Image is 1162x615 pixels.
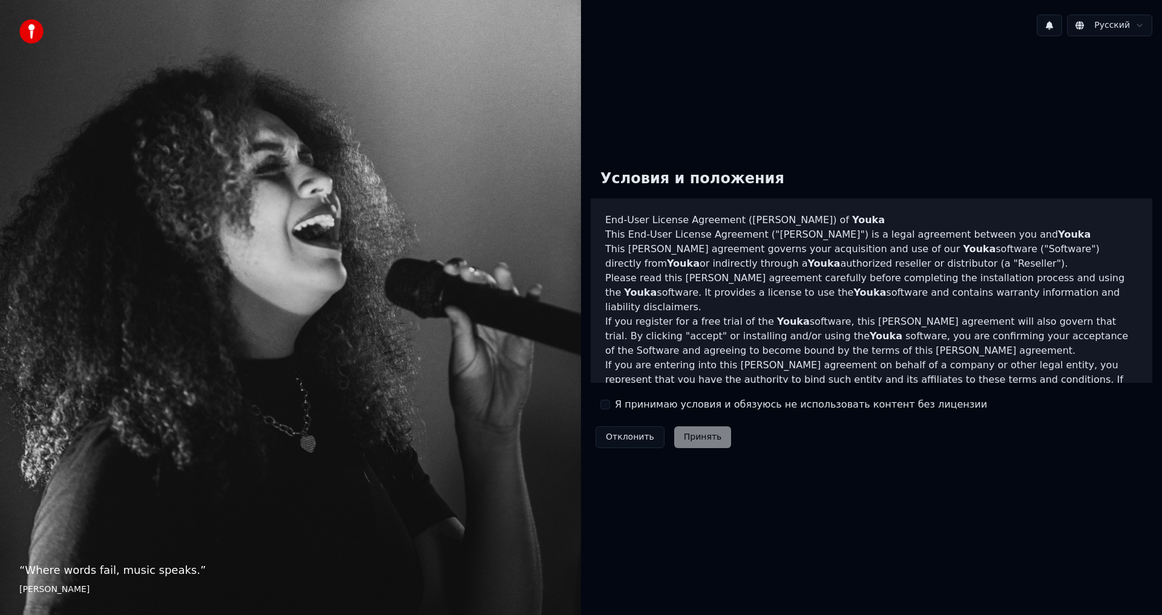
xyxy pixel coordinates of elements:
[807,258,840,269] span: Youka
[853,287,886,298] span: Youka
[605,314,1138,358] p: If you register for a free trial of the software, this [PERSON_NAME] agreement will also govern t...
[605,227,1138,242] p: This End-User License Agreement ("[PERSON_NAME]") is a legal agreement between you and
[19,562,562,579] p: “ Where words fail, music speaks. ”
[667,258,700,269] span: Youka
[591,160,794,198] div: Условия и положения
[19,19,44,44] img: youka
[605,213,1138,227] h3: End-User License Agreement ([PERSON_NAME]) of
[605,358,1138,416] p: If you are entering into this [PERSON_NAME] agreement on behalf of a company or other legal entit...
[852,214,885,226] span: Youka
[605,271,1138,314] p: Please read this [PERSON_NAME] agreement carefully before completing the installation process and...
[777,316,810,327] span: Youka
[605,242,1138,271] p: This [PERSON_NAME] agreement governs your acquisition and use of our software ("Software") direct...
[870,330,902,342] span: Youka
[624,287,657,298] span: Youka
[596,426,665,448] button: Отклонить
[963,243,996,255] span: Youka
[1058,229,1091,240] span: Youka
[615,397,987,412] label: Я принимаю условия и обязуюсь не использовать контент без лицензии
[19,584,562,596] footer: [PERSON_NAME]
